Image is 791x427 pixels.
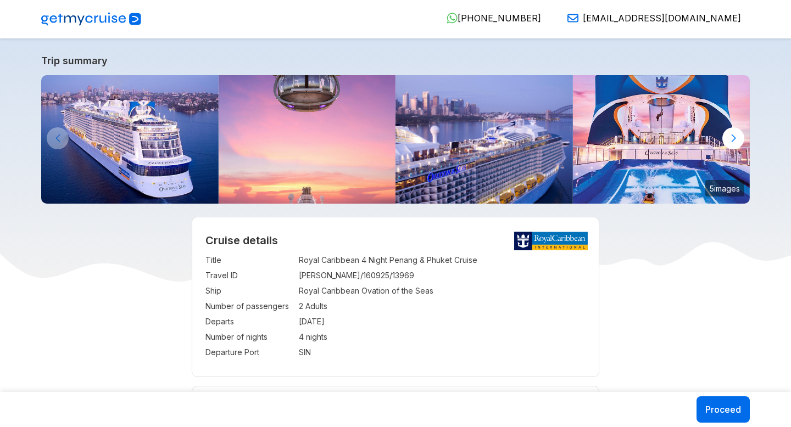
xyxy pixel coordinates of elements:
[299,252,586,268] td: Royal Caribbean 4 Night Penang & Phuket Cruise
[438,13,541,24] a: [PHONE_NUMBER]
[396,75,573,204] img: ovation-of-the-seas-departing-from-sydney.jpg
[559,13,741,24] a: [EMAIL_ADDRESS][DOMAIN_NAME]
[205,314,293,329] td: Departs
[299,314,586,329] td: [DATE]
[299,283,586,299] td: Royal Caribbean Ovation of the Seas
[205,329,293,345] td: Number of nights
[205,299,293,314] td: Number of passengers
[299,268,586,283] td: [PERSON_NAME]/160925/13969
[293,314,299,329] td: :
[583,13,741,24] span: [EMAIL_ADDRESS][DOMAIN_NAME]
[205,345,293,360] td: Departure Port
[293,329,299,345] td: :
[219,75,396,204] img: north-star-sunset-ovation-of-the-seas.jpg
[567,13,578,24] img: Email
[205,283,293,299] td: Ship
[41,75,219,204] img: ovation-exterior-back-aerial-sunset-port-ship.jpg
[205,234,586,247] h2: Cruise details
[205,252,293,268] td: Title
[299,329,586,345] td: 4 nights
[293,345,299,360] td: :
[299,345,586,360] td: SIN
[458,13,541,24] span: [PHONE_NUMBER]
[705,180,744,196] small: 5 images
[293,283,299,299] td: :
[293,252,299,268] td: :
[293,268,299,283] td: :
[41,55,750,66] a: Trip summary
[573,75,750,204] img: ovation-of-the-seas-flowrider-sunset.jpg
[205,268,293,283] td: Travel ID
[697,396,750,423] button: Proceed
[293,299,299,314] td: :
[447,13,458,24] img: WhatsApp
[299,299,586,314] td: 2 Adults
